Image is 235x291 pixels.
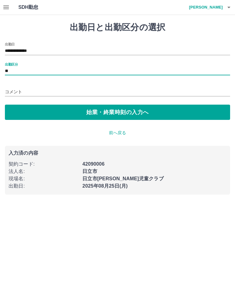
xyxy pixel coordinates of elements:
[9,168,79,175] p: 法人名 :
[5,42,15,46] label: 出勤日
[9,182,79,190] p: 出勤日 :
[5,105,230,120] button: 始業・終業時刻の入力へ
[9,151,226,156] p: 入力済の内容
[5,22,230,33] h1: 出勤日と出勤区分の選択
[82,183,128,189] b: 2025年08月25日(月)
[9,160,79,168] p: 契約コード :
[82,161,104,167] b: 42090006
[5,62,18,66] label: 出勤区分
[5,130,230,136] p: 前へ戻る
[9,175,79,182] p: 現場名 :
[82,169,97,174] b: 日立市
[82,176,163,181] b: 日立市[PERSON_NAME]児童クラブ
